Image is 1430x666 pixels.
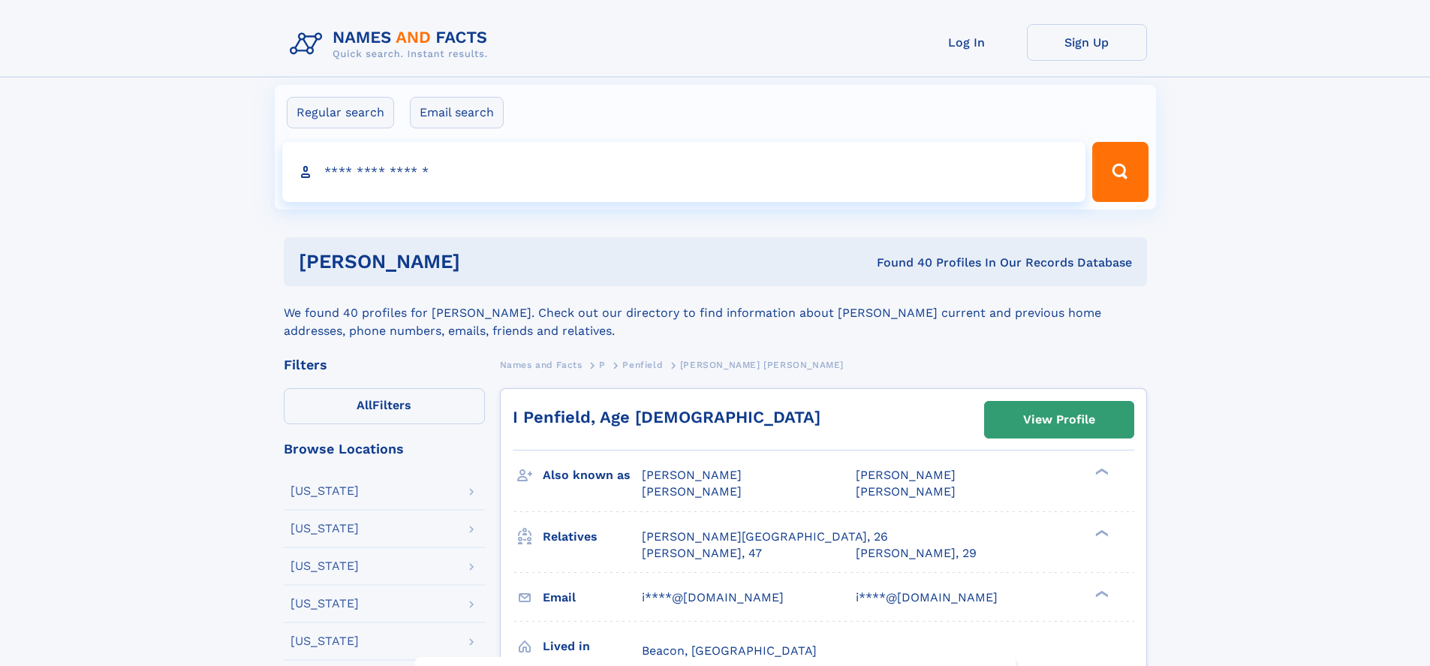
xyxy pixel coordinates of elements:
[1091,528,1109,538] div: ❯
[1092,142,1148,202] button: Search Button
[622,360,663,370] span: Penfield
[599,360,606,370] span: P
[291,560,359,572] div: [US_STATE]
[291,635,359,647] div: [US_STATE]
[1091,467,1109,477] div: ❯
[642,468,742,482] span: [PERSON_NAME]
[642,545,762,562] a: [PERSON_NAME], 47
[642,484,742,499] span: [PERSON_NAME]
[543,463,642,488] h3: Also known as
[543,634,642,659] h3: Lived in
[284,388,485,424] label: Filters
[357,398,372,412] span: All
[642,643,817,658] span: Beacon, [GEOGRAPHIC_DATA]
[907,24,1027,61] a: Log In
[856,484,956,499] span: [PERSON_NAME]
[985,402,1133,438] a: View Profile
[856,545,977,562] a: [PERSON_NAME], 29
[284,286,1147,340] div: We found 40 profiles for [PERSON_NAME]. Check out our directory to find information about [PERSON...
[1027,24,1147,61] a: Sign Up
[284,24,500,65] img: Logo Names and Facts
[291,598,359,610] div: [US_STATE]
[284,442,485,456] div: Browse Locations
[291,485,359,497] div: [US_STATE]
[1091,589,1109,598] div: ❯
[1023,402,1095,437] div: View Profile
[856,468,956,482] span: [PERSON_NAME]
[299,252,669,271] h1: [PERSON_NAME]
[642,529,888,545] a: [PERSON_NAME][GEOGRAPHIC_DATA], 26
[287,97,394,128] label: Regular search
[513,408,820,426] a: I Penfield, Age [DEMOGRAPHIC_DATA]
[543,585,642,610] h3: Email
[282,142,1086,202] input: search input
[680,360,844,370] span: [PERSON_NAME] [PERSON_NAME]
[543,524,642,550] h3: Relatives
[410,97,504,128] label: Email search
[284,358,485,372] div: Filters
[500,355,583,374] a: Names and Facts
[291,523,359,535] div: [US_STATE]
[622,355,663,374] a: Penfield
[668,255,1132,271] div: Found 40 Profiles In Our Records Database
[599,355,606,374] a: P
